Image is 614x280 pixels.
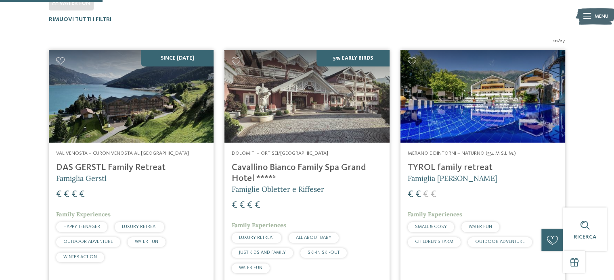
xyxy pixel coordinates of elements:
[558,37,560,45] span: /
[247,201,253,210] span: €
[408,211,462,218] span: Family Experiences
[64,190,69,199] span: €
[296,235,331,240] span: ALL ABOUT BABY
[79,190,85,199] span: €
[239,235,274,240] span: LUXURY RETREAT
[71,190,77,199] span: €
[408,174,497,183] span: Famiglia [PERSON_NAME]
[63,239,113,244] span: OUTDOOR ADVENTURE
[308,250,339,255] span: SKI-IN SKI-OUT
[574,234,596,240] span: Ricerca
[232,201,237,210] span: €
[400,50,565,143] img: Familien Wellness Residence Tyrol ****
[49,50,214,143] img: Cercate un hotel per famiglie? Qui troverete solo i migliori!
[232,222,286,229] span: Family Experiences
[135,239,158,244] span: WATER FUN
[60,0,90,6] span: WATER FUN
[56,151,189,156] span: Val Venosta – Curon Venosta al [GEOGRAPHIC_DATA]
[232,162,382,184] h4: Cavallino Bianco Family Spa Grand Hotel ****ˢ
[408,190,413,199] span: €
[469,224,492,229] span: WATER FUN
[239,201,245,210] span: €
[122,224,157,229] span: LUXURY RETREAT
[560,37,565,45] span: 27
[56,162,206,173] h4: DAS GERSTL Family Retreat
[415,190,421,199] span: €
[56,174,107,183] span: Famiglia Gerstl
[239,265,262,270] span: WATER FUN
[56,211,111,218] span: Family Experiences
[255,201,260,210] span: €
[232,185,324,194] span: Famiglie Obletter e Riffeser
[224,50,389,143] img: Family Spa Grand Hotel Cavallino Bianco ****ˢ
[56,190,62,199] span: €
[553,37,558,45] span: 10
[408,162,558,173] h4: TYROL family retreat
[408,151,516,156] span: Merano e dintorni – Naturno (554 m s.l.m.)
[475,239,525,244] span: OUTDOOR ADVENTURE
[63,224,100,229] span: HAPPY TEENAGER
[63,255,97,259] span: WINTER ACTION
[49,17,111,22] span: Rimuovi tutti i filtri
[239,250,286,255] span: JUST KIDS AND FAMILY
[415,239,453,244] span: CHILDREN’S FARM
[415,224,447,229] span: SMALL & COSY
[431,190,436,199] span: €
[232,151,328,156] span: Dolomiti – Ortisei/[GEOGRAPHIC_DATA]
[423,190,429,199] span: €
